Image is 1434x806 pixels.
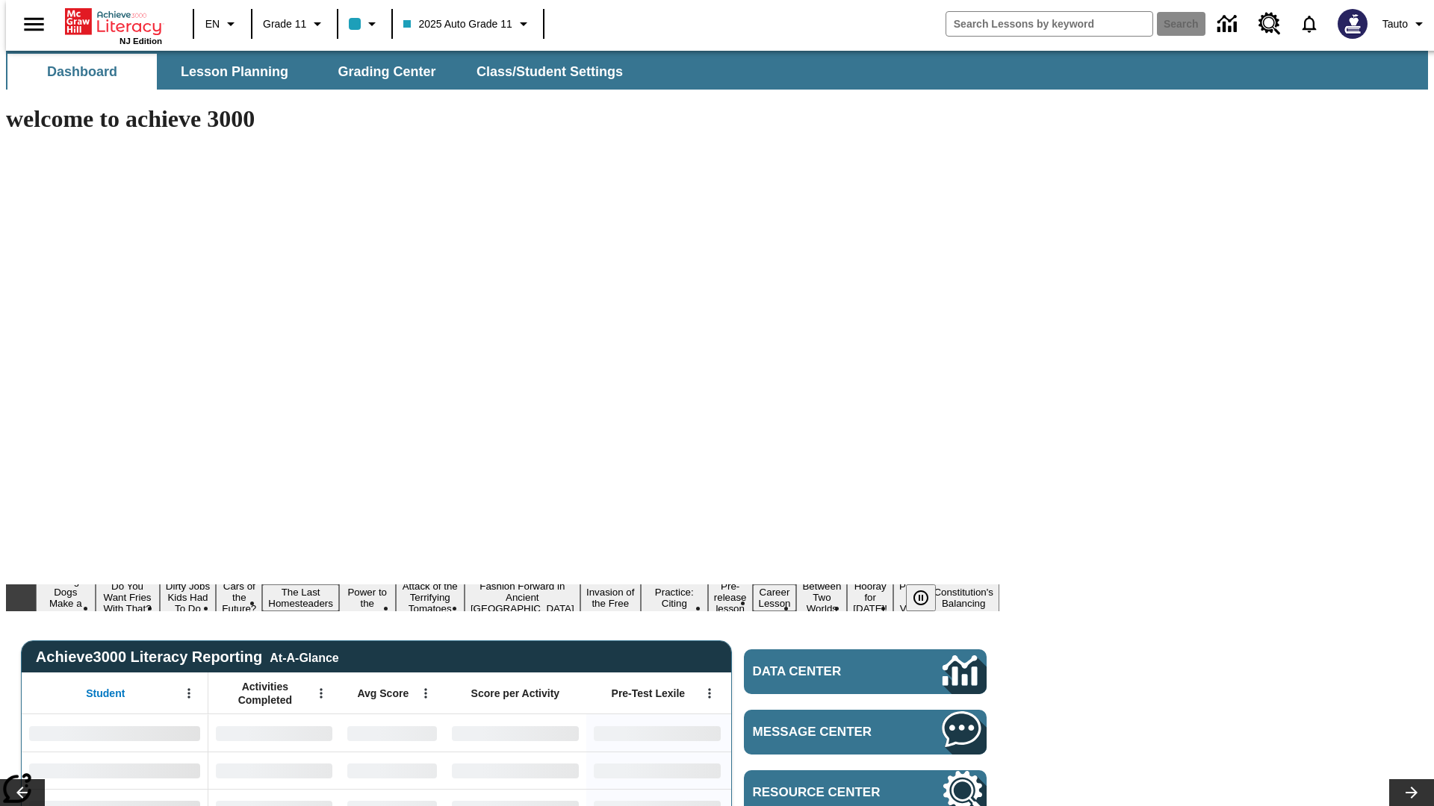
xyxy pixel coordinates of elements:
[465,578,580,616] button: Slide 8 Fashion Forward in Ancient Rome
[1389,779,1434,806] button: Lesson carousel, Next
[1250,4,1290,44] a: Resource Center, Will open in new tab
[257,10,332,37] button: Grade: Grade 11, Select a grade
[906,584,936,611] button: Pause
[397,10,538,37] button: Class: 2025 Auto Grade 11, Select your class
[744,649,987,694] a: Data Center
[312,54,462,90] button: Grading Center
[47,63,117,81] span: Dashboard
[744,710,987,755] a: Message Center
[262,584,339,611] button: Slide 5 The Last Homesteaders
[753,785,898,800] span: Resource Center
[471,687,560,700] span: Score per Activity
[6,54,636,90] div: SubNavbar
[847,578,893,616] button: Slide 14 Hooray for Constitution Day!
[199,10,246,37] button: Language: EN, Select a language
[208,752,340,789] div: No Data,
[1290,4,1329,43] a: Notifications
[86,687,125,700] span: Student
[906,584,951,611] div: Pause
[612,687,686,700] span: Pre-Test Lexile
[160,54,309,90] button: Lesson Planning
[340,714,444,752] div: No Data,
[119,37,162,46] span: NJ Edition
[270,649,338,665] div: At-A-Glance
[1329,4,1376,43] button: Select a new avatar
[796,578,847,616] button: Slide 13 Between Two Worlds
[65,5,162,46] div: Home
[263,16,306,32] span: Grade 11
[708,578,753,616] button: Slide 11 Pre-release lesson
[477,63,623,81] span: Class/Student Settings
[753,584,797,611] button: Slide 12 Career Lesson
[216,578,262,616] button: Slide 4 Cars of the Future?
[36,649,339,666] span: Achieve3000 Literacy Reporting
[36,573,96,622] button: Slide 1 Diving Dogs Make a Splash
[181,63,288,81] span: Lesson Planning
[641,573,708,622] button: Slide 10 Mixed Practice: Citing Evidence
[6,51,1428,90] div: SubNavbar
[396,578,465,616] button: Slide 7 Attack of the Terrifying Tomatoes
[1338,9,1368,39] img: Avatar
[7,54,157,90] button: Dashboard
[415,682,437,705] button: Open Menu
[893,578,928,616] button: Slide 15 Point of View
[1382,16,1408,32] span: Tauto
[753,725,898,740] span: Message Center
[208,714,340,752] div: No Data,
[178,682,200,705] button: Open Menu
[340,752,444,789] div: No Data,
[698,682,721,705] button: Open Menu
[753,664,893,679] span: Data Center
[357,687,409,700] span: Avg Score
[1208,4,1250,45] a: Data Center
[216,680,314,707] span: Activities Completed
[310,682,332,705] button: Open Menu
[65,7,162,37] a: Home
[343,10,387,37] button: Class color is light blue. Change class color
[205,16,220,32] span: EN
[12,2,56,46] button: Open side menu
[928,573,999,622] button: Slide 16 The Constitution's Balancing Act
[580,573,641,622] button: Slide 9 The Invasion of the Free CD
[1376,10,1434,37] button: Profile/Settings
[403,16,512,32] span: 2025 Auto Grade 11
[946,12,1152,36] input: search field
[160,578,217,616] button: Slide 3 Dirty Jobs Kids Had To Do
[465,54,635,90] button: Class/Student Settings
[96,578,160,616] button: Slide 2 Do You Want Fries With That?
[338,63,435,81] span: Grading Center
[339,573,396,622] button: Slide 6 Solar Power to the People
[6,105,999,133] h1: welcome to achieve 3000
